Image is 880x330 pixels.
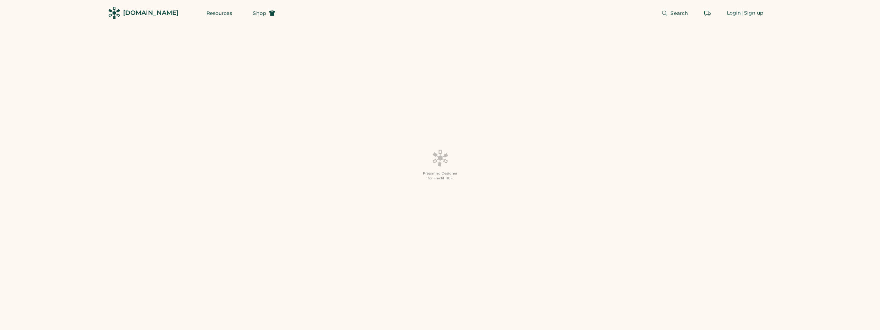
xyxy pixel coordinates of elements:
[701,6,714,20] button: Retrieve an order
[423,171,457,181] div: Preparing Designer for Flexfit 110F
[670,11,688,16] span: Search
[253,11,266,16] span: Shop
[727,10,741,17] div: Login
[244,6,283,20] button: Shop
[432,149,448,167] img: Platens-Black-Loader-Spin-rich%20black.webp
[123,9,178,17] div: [DOMAIN_NAME]
[198,6,241,20] button: Resources
[653,6,696,20] button: Search
[741,10,764,17] div: | Sign up
[108,7,120,19] img: Rendered Logo - Screens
